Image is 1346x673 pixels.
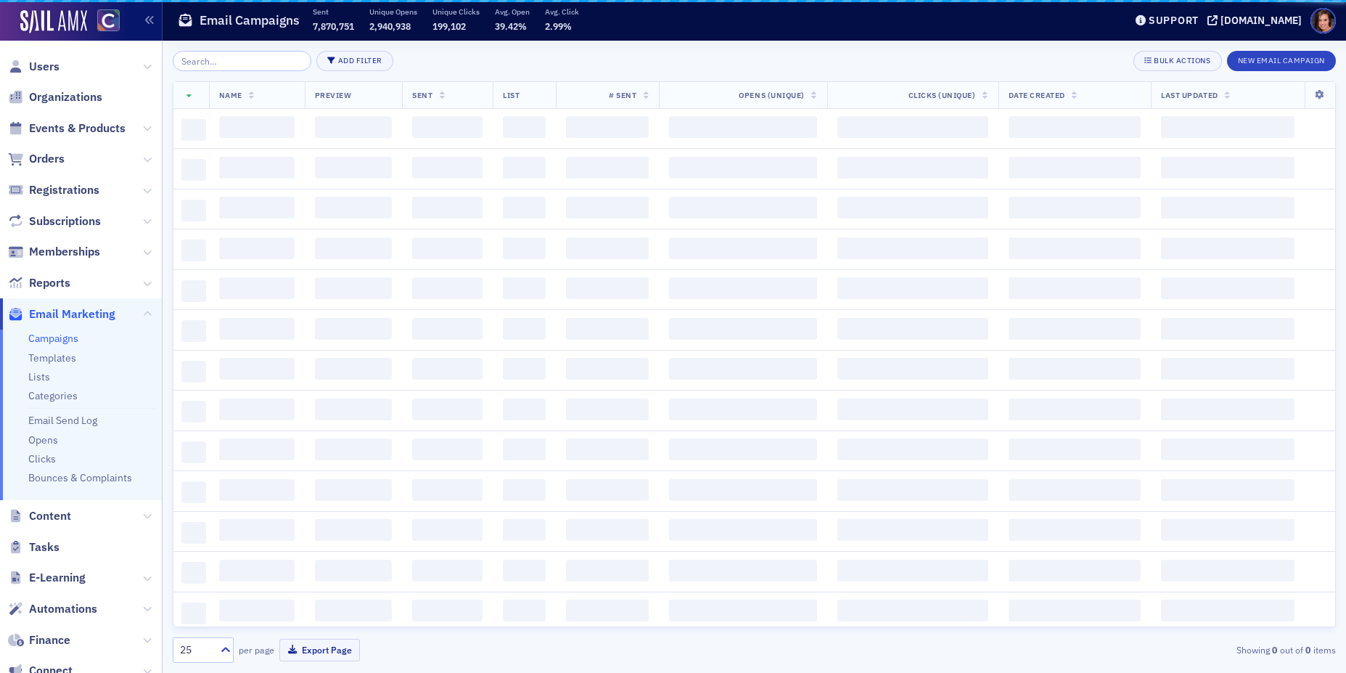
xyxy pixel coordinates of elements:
[28,452,56,465] a: Clicks
[1161,439,1294,460] span: ‌
[1009,197,1141,219] span: ‌
[503,479,546,501] span: ‌
[908,90,976,100] span: Clicks (Unique)
[28,471,132,484] a: Bounces & Complaints
[315,560,392,582] span: ‌
[181,441,207,463] span: ‌
[1009,157,1141,179] span: ‌
[8,275,70,291] a: Reports
[8,213,101,229] a: Subscriptions
[29,182,99,198] span: Registrations
[219,157,295,179] span: ‌
[412,318,483,340] span: ‌
[315,479,392,501] span: ‌
[29,213,101,229] span: Subscriptions
[669,237,816,259] span: ‌
[1161,318,1294,340] span: ‌
[1009,600,1141,621] span: ‌
[28,370,50,383] a: Lists
[219,116,295,138] span: ‌
[412,479,483,501] span: ‌
[29,59,59,75] span: Users
[29,570,86,586] span: E-Learning
[412,439,483,460] span: ‌
[545,7,579,17] p: Avg. Click
[837,479,988,501] span: ‌
[181,119,207,141] span: ‌
[503,358,546,380] span: ‌
[1161,560,1294,582] span: ‌
[412,358,483,380] span: ‌
[503,560,546,582] span: ‌
[1161,116,1294,138] span: ‌
[837,600,988,621] span: ‌
[181,562,207,584] span: ‌
[669,600,816,621] span: ‌
[959,643,1336,656] div: Showing out of items
[566,318,649,340] span: ‌
[316,51,393,71] button: Add Filter
[503,237,546,259] span: ‌
[315,519,392,541] span: ‌
[315,90,352,100] span: Preview
[173,51,311,71] input: Search…
[412,277,483,299] span: ‌
[669,519,816,541] span: ‌
[181,361,207,383] span: ‌
[219,90,242,100] span: Name
[1149,14,1199,27] div: Support
[545,20,572,32] span: 2.99%
[1161,157,1294,179] span: ‌
[566,157,649,179] span: ‌
[669,439,816,460] span: ‌
[669,197,816,219] span: ‌
[566,116,649,138] span: ‌
[1220,14,1302,27] div: [DOMAIN_NAME]
[1009,399,1141,420] span: ‌
[315,439,392,460] span: ‌
[669,479,816,501] span: ‌
[1009,519,1141,541] span: ‌
[1009,318,1141,340] span: ‌
[29,632,70,648] span: Finance
[412,197,483,219] span: ‌
[495,20,527,32] span: 39.42%
[1009,358,1141,380] span: ‌
[503,399,546,420] span: ‌
[1009,90,1065,100] span: Date Created
[1009,237,1141,259] span: ‌
[29,89,102,105] span: Organizations
[219,600,295,621] span: ‌
[219,439,295,460] span: ‌
[200,12,300,29] h1: Email Campaigns
[8,601,97,617] a: Automations
[8,89,102,105] a: Organizations
[739,90,804,100] span: Opens (Unique)
[28,389,78,402] a: Categories
[837,197,988,219] span: ‌
[219,277,295,299] span: ‌
[495,7,530,17] p: Avg. Open
[837,116,988,138] span: ‌
[503,519,546,541] span: ‌
[837,519,988,541] span: ‌
[837,399,988,420] span: ‌
[412,90,432,100] span: Sent
[8,59,59,75] a: Users
[219,358,295,380] span: ‌
[181,603,207,624] span: ‌
[28,414,97,427] a: Email Send Log
[180,643,212,658] div: 25
[29,601,97,617] span: Automations
[566,237,649,259] span: ‌
[432,7,480,17] p: Unique Clicks
[1009,277,1141,299] span: ‌
[1133,51,1221,71] button: Bulk Actions
[29,275,70,291] span: Reports
[29,539,59,555] span: Tasks
[503,600,546,621] span: ‌
[313,20,354,32] span: 7,870,751
[315,197,392,219] span: ‌
[1009,560,1141,582] span: ‌
[1161,358,1294,380] span: ‌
